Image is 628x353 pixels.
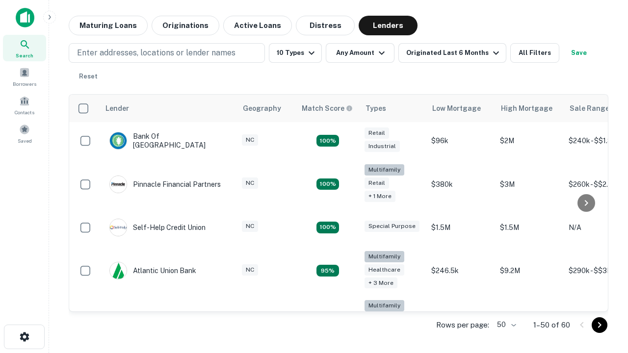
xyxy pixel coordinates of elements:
div: Self-help Credit Union [109,219,206,236]
div: Originated Last 6 Months [406,47,502,59]
img: picture [110,132,127,149]
div: Multifamily [365,251,404,262]
button: Go to next page [592,317,607,333]
div: Pinnacle Financial Partners [109,176,221,193]
td: $380k [426,159,495,209]
td: $96k [426,122,495,159]
button: Enter addresses, locations or lender names [69,43,265,63]
button: Reset [73,67,104,86]
td: $246k [426,295,495,345]
span: Search [16,51,33,59]
div: Retail [365,127,389,139]
div: NC [242,177,258,189]
img: picture [110,219,127,236]
h6: Match Score [302,103,351,114]
button: Lenders [359,16,418,35]
a: Search [3,35,46,61]
a: Borrowers [3,63,46,90]
div: The Fidelity Bank [109,311,189,329]
td: $3M [495,159,564,209]
div: Atlantic Union Bank [109,262,196,279]
button: Originated Last 6 Months [398,43,506,63]
div: High Mortgage [501,102,552,114]
div: Lender [105,102,129,114]
th: Lender [100,95,237,122]
p: Enter addresses, locations or lender names [77,47,235,59]
div: + 3 more [365,277,397,289]
p: Rows per page: [436,319,489,331]
div: NC [242,134,258,146]
div: Matching Properties: 15, hasApolloMatch: undefined [316,135,339,147]
div: Retail [365,177,389,189]
div: Sale Range [570,102,609,114]
div: Types [366,102,386,114]
div: Industrial [365,141,400,152]
div: Multifamily [365,164,404,176]
img: capitalize-icon.png [16,8,34,27]
th: High Mortgage [495,95,564,122]
button: Originations [152,16,219,35]
span: Contacts [15,108,34,116]
div: 50 [493,318,518,332]
span: Borrowers [13,80,36,88]
td: $246.5k [426,246,495,296]
span: Saved [18,137,32,145]
div: Special Purpose [365,221,419,232]
div: + 1 more [365,191,395,202]
button: Any Amount [326,43,394,63]
a: Contacts [3,92,46,118]
th: Geography [237,95,296,122]
th: Low Mortgage [426,95,495,122]
img: picture [110,262,127,279]
img: picture [110,176,127,193]
button: Save your search to get updates of matches that match your search criteria. [563,43,595,63]
td: $3.2M [495,295,564,345]
button: Distress [296,16,355,35]
div: Low Mortgage [432,102,481,114]
div: NC [242,264,258,276]
button: Active Loans [223,16,292,35]
th: Types [360,95,426,122]
td: $1.5M [495,209,564,246]
button: All Filters [510,43,559,63]
div: Matching Properties: 17, hasApolloMatch: undefined [316,178,339,190]
div: NC [242,221,258,232]
button: Maturing Loans [69,16,148,35]
th: Capitalize uses an advanced AI algorithm to match your search with the best lender. The match sco... [296,95,360,122]
div: Geography [243,102,281,114]
p: 1–50 of 60 [533,319,570,331]
div: Matching Properties: 9, hasApolloMatch: undefined [316,265,339,277]
td: $1.5M [426,209,495,246]
td: $9.2M [495,246,564,296]
button: 10 Types [269,43,322,63]
div: Multifamily [365,300,404,311]
a: Saved [3,120,46,147]
iframe: Chat Widget [579,243,628,290]
div: Capitalize uses an advanced AI algorithm to match your search with the best lender. The match sco... [302,103,353,114]
div: Bank Of [GEOGRAPHIC_DATA] [109,132,227,150]
div: Matching Properties: 11, hasApolloMatch: undefined [316,222,339,233]
td: $2M [495,122,564,159]
div: Healthcare [365,264,404,276]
